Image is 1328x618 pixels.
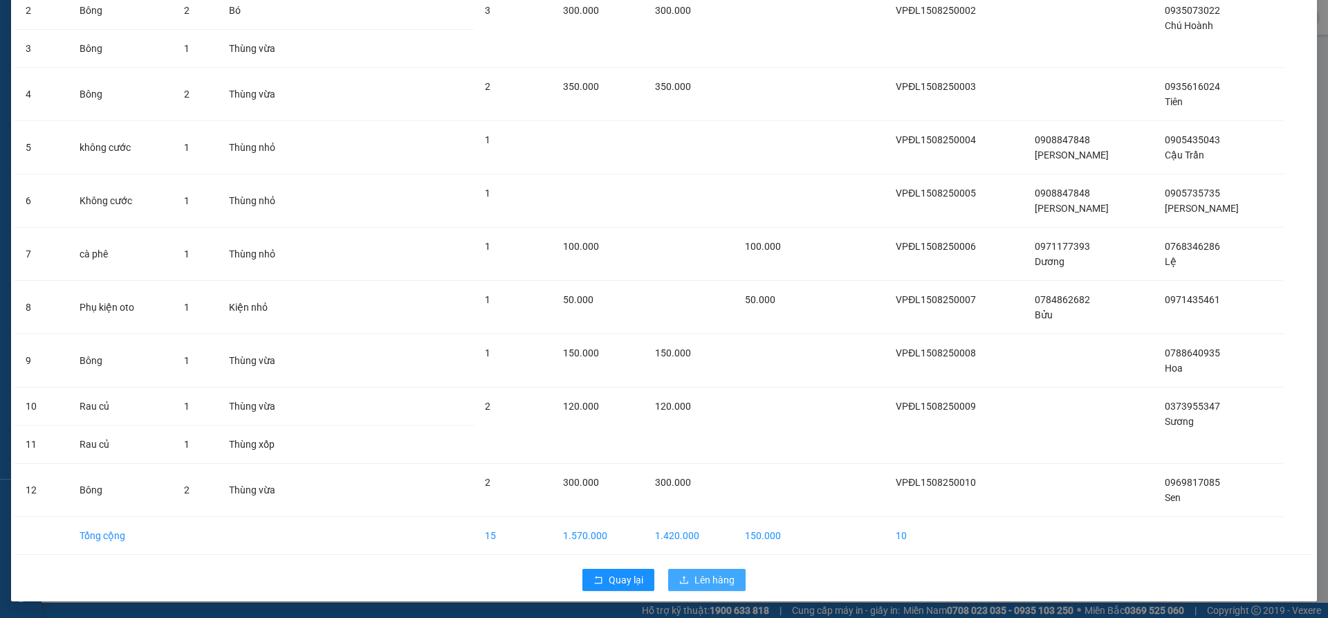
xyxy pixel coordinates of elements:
[896,134,976,145] span: VPĐL1508250004
[896,188,976,199] span: VPĐL1508250005
[1165,363,1183,374] span: Hoa
[593,575,603,586] span: rollback
[68,426,172,464] td: Rau củ
[1035,203,1109,214] span: [PERSON_NAME]
[655,5,691,16] span: 300.000
[655,477,691,488] span: 300.000
[68,334,172,388] td: Bông
[1165,256,1177,267] span: Lệ
[563,477,599,488] span: 300.000
[218,228,311,281] td: Thùng nhỏ
[1035,134,1090,145] span: 0908847848
[218,464,311,517] td: Thùng vừa
[485,401,490,412] span: 2
[218,174,311,228] td: Thùng nhỏ
[668,569,746,591] button: uploadLên hàng
[485,188,490,199] span: 1
[694,572,735,588] span: Lên hàng
[1165,347,1220,358] span: 0788640935
[1035,309,1053,320] span: Bửu
[15,228,68,281] td: 7
[1165,81,1220,92] span: 0935616024
[655,347,691,358] span: 150.000
[184,302,190,313] span: 1
[15,281,68,334] td: 8
[68,281,172,334] td: Phụ kiện oto
[1035,149,1109,161] span: [PERSON_NAME]
[218,121,311,174] td: Thùng nhỏ
[68,517,172,555] td: Tổng cộng
[896,5,976,16] span: VPĐL1508250002
[68,228,172,281] td: cà phê
[184,355,190,366] span: 1
[745,241,781,252] span: 100.000
[582,569,654,591] button: rollbackQuay lại
[184,248,190,260] span: 1
[485,347,490,358] span: 1
[885,517,1023,555] td: 10
[1165,96,1183,107] span: Tiên
[485,5,490,16] span: 3
[485,241,490,252] span: 1
[68,30,172,68] td: Bông
[1165,492,1181,503] span: Sen
[1165,188,1220,199] span: 0905735735
[1165,149,1204,161] span: Cậu Trần
[1165,416,1194,427] span: Sương
[563,5,599,16] span: 300.000
[1165,134,1220,145] span: 0905435043
[184,89,190,100] span: 2
[68,174,172,228] td: Không cước
[218,388,311,426] td: Thùng vừa
[474,517,551,555] td: 15
[184,195,190,206] span: 1
[552,517,645,555] td: 1.570.000
[184,401,190,412] span: 1
[1035,241,1090,252] span: 0971177393
[184,439,190,450] span: 1
[218,426,311,464] td: Thùng xốp
[1165,241,1220,252] span: 0768346286
[896,401,976,412] span: VPĐL1508250009
[184,142,190,153] span: 1
[896,294,976,305] span: VPĐL1508250007
[485,81,490,92] span: 2
[563,241,599,252] span: 100.000
[1165,203,1239,214] span: [PERSON_NAME]
[485,477,490,488] span: 2
[1035,294,1090,305] span: 0784862682
[1165,477,1220,488] span: 0969817085
[563,401,599,412] span: 120.000
[679,575,689,586] span: upload
[15,426,68,464] td: 11
[896,241,976,252] span: VPĐL1508250006
[745,294,775,305] span: 50.000
[1165,5,1220,16] span: 0935073022
[485,294,490,305] span: 1
[1035,188,1090,199] span: 0908847848
[15,388,68,426] td: 10
[184,43,190,54] span: 1
[609,572,643,588] span: Quay lại
[1165,20,1213,31] span: Chú Hoành
[734,517,813,555] td: 150.000
[68,68,172,121] td: Bông
[15,68,68,121] td: 4
[218,334,311,388] td: Thùng vừa
[184,484,190,496] span: 2
[1165,294,1220,305] span: 0971435461
[1165,401,1220,412] span: 0373955347
[15,464,68,517] td: 12
[68,388,172,426] td: Rau củ
[644,517,734,555] td: 1.420.000
[184,5,190,16] span: 2
[1035,256,1064,267] span: Dương
[563,81,599,92] span: 350.000
[896,347,976,358] span: VPĐL1508250008
[68,464,172,517] td: Bông
[655,401,691,412] span: 120.000
[68,121,172,174] td: không cước
[896,477,976,488] span: VPĐL1508250010
[218,68,311,121] td: Thùng vừa
[655,81,691,92] span: 350.000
